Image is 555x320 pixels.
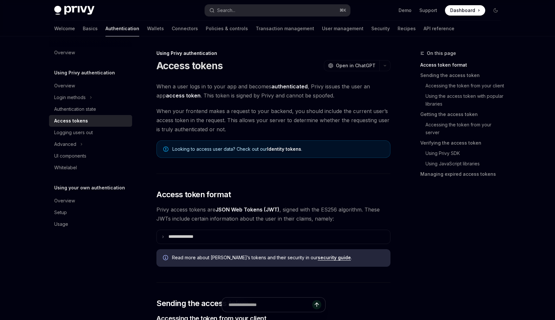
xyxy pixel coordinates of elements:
a: Overview [49,195,132,207]
a: Security [371,21,390,36]
a: Logging users out [49,127,132,138]
a: Overview [49,47,132,58]
button: Send message [312,300,321,309]
a: Recipes [398,21,416,36]
a: Accessing the token from your server [425,120,506,138]
a: Getting the access token [420,109,506,120]
a: Basics [83,21,98,36]
a: Access tokens [49,115,132,127]
span: Access token format [156,189,231,200]
a: Whitelabel [49,162,132,173]
a: Demo [399,7,412,14]
a: Support [419,7,437,14]
a: Sending the access token [420,70,506,81]
a: Managing expired access tokens [420,169,506,179]
div: Advanced [54,140,76,148]
img: dark logo [54,6,94,15]
span: When a user logs in to your app and becomes , Privy issues the user an app . This token is signed... [156,82,390,100]
a: Dashboard [445,5,485,16]
h5: Using your own authentication [54,184,125,192]
div: Overview [54,49,75,57]
div: UI components [54,152,86,160]
div: Whitelabel [54,164,77,172]
a: API reference [424,21,454,36]
span: Read more about [PERSON_NAME]’s tokens and their security in our . [172,254,384,261]
div: Setup [54,209,67,216]
a: Connectors [172,21,198,36]
a: Wallets [147,21,164,36]
a: Usage [49,218,132,230]
a: Using Privy SDK [425,148,506,159]
button: Toggle dark mode [490,5,501,16]
span: When your frontend makes a request to your backend, you should include the current user’s access ... [156,107,390,134]
button: Open in ChatGPT [324,60,379,71]
div: Access tokens [54,117,88,125]
h1: Access tokens [156,60,223,71]
div: Using Privy authentication [156,50,390,57]
a: Using the access token with popular libraries [425,91,506,109]
a: security guide [318,255,351,261]
strong: authenticated [271,83,308,90]
svg: Note [163,147,168,152]
span: ⌘ K [339,8,346,13]
div: Logging users out [54,129,93,136]
span: Privy access tokens are , signed with the ES256 algorithm. These JWTs include certain information... [156,205,390,223]
a: Access token format [420,60,506,70]
a: Authentication state [49,103,132,115]
button: Search...⌘K [205,5,350,16]
a: Accessing the token from your client [425,81,506,91]
a: Overview [49,80,132,92]
a: UI components [49,150,132,162]
a: Welcome [54,21,75,36]
a: Verifying the access token [420,138,506,148]
a: Using JavaScript libraries [425,159,506,169]
span: Looking to access user data? Check out our . [172,146,384,152]
div: Overview [54,82,75,90]
div: Search... [217,6,235,14]
h5: Using Privy authentication [54,69,115,77]
span: Dashboard [450,7,475,14]
div: Login methods [54,94,86,101]
a: JSON Web Tokens (JWT) [216,206,279,213]
a: Authentication [105,21,139,36]
div: Usage [54,220,68,228]
a: User management [322,21,364,36]
span: Open in ChatGPT [336,62,376,69]
svg: Info [163,255,169,262]
div: Overview [54,197,75,205]
a: Policies & controls [206,21,248,36]
span: On this page [427,49,456,57]
a: Setup [49,207,132,218]
a: Transaction management [256,21,314,36]
div: Authentication state [54,105,96,113]
strong: access token [166,92,201,99]
a: Identity tokens [267,146,301,152]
